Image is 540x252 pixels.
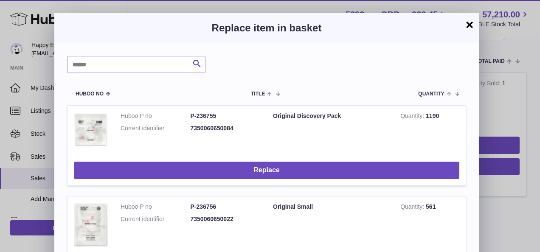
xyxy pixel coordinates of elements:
[394,106,466,155] td: 1190
[74,162,459,179] button: Replace
[191,112,261,120] dd: P-236755
[418,91,444,97] span: Quantity
[267,106,394,155] td: Original Discovery Pack
[464,20,475,30] button: ×
[251,91,265,97] span: Title
[191,203,261,211] dd: P-236756
[121,215,191,223] dt: Current identifier
[121,203,191,211] dt: Huboo P no
[121,112,191,120] dt: Huboo P no
[191,215,261,223] dd: 7350060650022
[76,91,104,97] span: Huboo no
[74,203,108,246] img: Original Small
[400,112,426,121] strong: Quantity
[74,112,108,147] img: Original Discovery Pack
[191,124,261,132] dd: 7350060650084
[400,203,426,212] strong: Quantity
[67,21,466,35] h3: Replace item in basket
[121,124,191,132] dt: Current identifier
